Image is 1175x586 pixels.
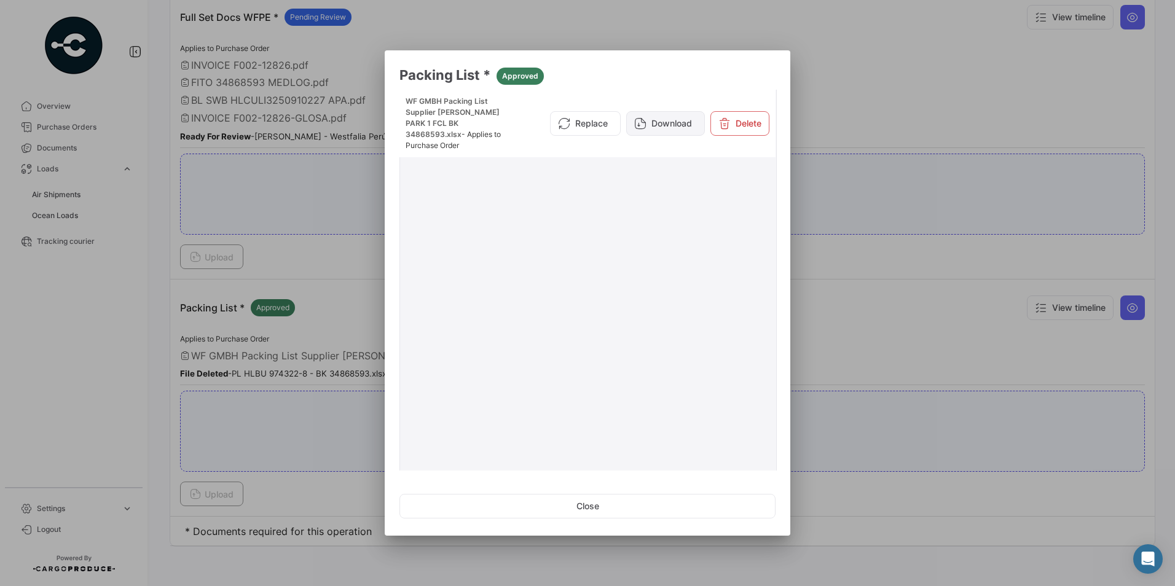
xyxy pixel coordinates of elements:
[406,96,500,139] span: WF GMBH Packing List Supplier [PERSON_NAME] PARK 1 FCL BK 34868593.xlsx
[399,494,776,518] button: Close
[710,111,769,136] button: Delete
[399,65,776,85] h3: Packing List *
[550,111,621,136] button: Replace
[502,71,538,82] span: Approved
[626,111,705,136] button: Download
[1133,544,1163,574] div: Abrir Intercom Messenger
